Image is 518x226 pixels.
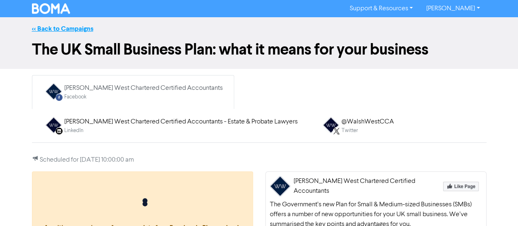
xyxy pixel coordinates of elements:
[419,2,486,15] a: [PERSON_NAME]
[32,40,486,59] h1: The UK Small Business Plan: what it means for your business
[64,83,223,93] div: [PERSON_NAME] West Chartered Certified Accountants
[342,127,394,135] div: Twitter
[294,176,440,196] div: [PERSON_NAME] West Chartered Certified Accountants
[64,127,298,135] div: LinkedIn
[64,117,298,127] div: [PERSON_NAME] West Chartered Certified Accountants - Estate & Probate Lawyers
[45,117,62,133] img: LINKEDIN
[45,83,62,100] img: FACEBOOK_POST
[443,182,479,191] img: Like Page
[323,117,339,133] img: TWITTER
[477,187,518,226] iframe: Chat Widget
[64,93,223,101] div: Facebook
[32,155,486,165] p: Scheduled for [DATE] 10:00:00 am
[270,176,290,196] img: Walsh West Chartered Certified Accountants
[32,3,70,14] img: BOMA Logo
[32,25,93,33] a: << Back to Campaigns
[342,117,394,127] div: @WalshWestCCA
[343,2,419,15] a: Support & Resources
